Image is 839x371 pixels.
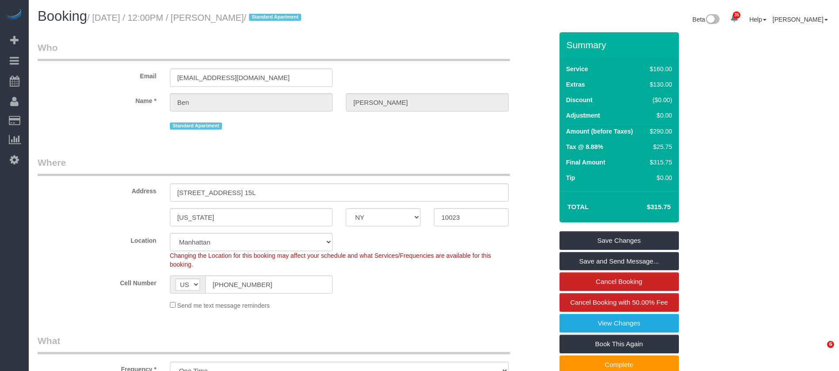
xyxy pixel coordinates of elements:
span: 35 [733,11,740,19]
span: Cancel Booking with 50.00% Fee [570,298,668,306]
label: Cell Number [31,275,163,287]
a: Cancel Booking [559,272,679,291]
small: / [DATE] / 12:00PM / [PERSON_NAME] [87,13,304,23]
h3: Summary [567,40,674,50]
a: 35 [726,9,743,28]
label: Amount (before Taxes) [566,127,633,136]
label: Email [31,69,163,80]
img: Automaid Logo [5,9,23,21]
label: Tip [566,173,575,182]
label: Service [566,65,588,73]
a: Save Changes [559,231,679,250]
a: [PERSON_NAME] [773,16,828,23]
div: $0.00 [646,111,672,120]
div: $25.75 [646,142,672,151]
span: / [244,13,304,23]
a: Beta [693,16,720,23]
span: 6 [827,341,834,348]
label: Tax @ 8.88% [566,142,603,151]
div: $315.75 [646,158,672,167]
label: Name * [31,93,163,105]
label: Discount [566,96,593,104]
div: $0.00 [646,173,672,182]
label: Extras [566,80,585,89]
img: New interface [705,14,720,26]
label: Address [31,184,163,195]
input: Cell Number [205,275,333,294]
input: Last Name [346,93,509,111]
span: Booking [38,8,87,24]
div: $130.00 [646,80,672,89]
div: $290.00 [646,127,672,136]
strong: Total [567,203,589,210]
h4: $315.75 [620,203,670,211]
div: ($0.00) [646,96,672,104]
label: Location [31,233,163,245]
div: $160.00 [646,65,672,73]
legend: Who [38,41,510,61]
span: Send me text message reminders [177,302,270,309]
label: Adjustment [566,111,600,120]
span: Standard Apartment [249,14,302,21]
input: Email [170,69,333,87]
label: Final Amount [566,158,605,167]
a: Cancel Booking with 50.00% Fee [559,293,679,312]
input: City [170,208,333,226]
a: Help [749,16,766,23]
a: Book This Again [559,335,679,353]
legend: Where [38,156,510,176]
a: Save and Send Message... [559,252,679,271]
span: Changing the Location for this booking may affect your schedule and what Services/Frequencies are... [170,252,491,268]
legend: What [38,334,510,354]
span: Standard Apartment [170,122,222,130]
input: First Name [170,93,333,111]
a: View Changes [559,314,679,333]
input: Zip Code [434,208,509,226]
iframe: Intercom live chat [809,341,830,362]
